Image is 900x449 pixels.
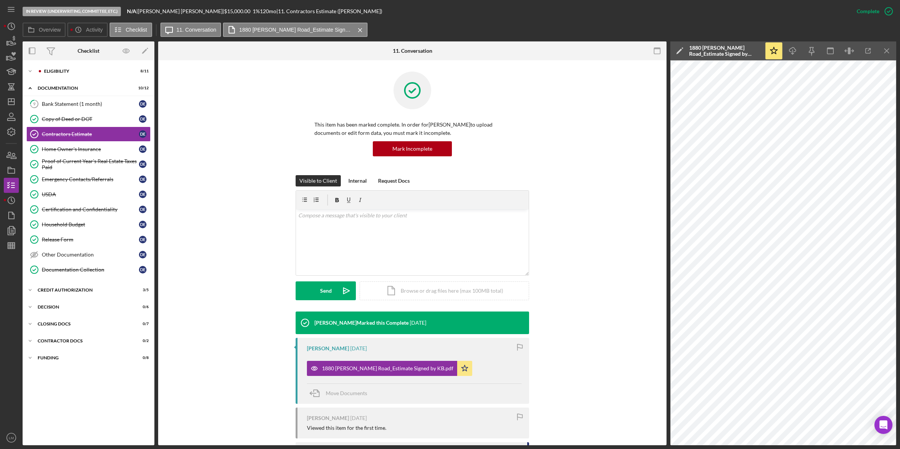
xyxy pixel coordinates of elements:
label: 1880 [PERSON_NAME] Road_Estimate Signed by KB.pdf [239,27,352,33]
div: 0 / 6 [135,305,149,309]
div: Eligibility [44,69,130,73]
div: Checklist [78,48,99,54]
div: 0 / 2 [135,339,149,343]
div: Complete [857,4,879,19]
div: D E [139,160,146,168]
div: Request Docs [378,175,410,186]
div: Open Intercom Messenger [874,416,892,434]
div: Contractor Docs [38,339,130,343]
div: Proof of Current Year's Real Estate Taxes Paid [42,158,139,170]
div: [PERSON_NAME] Marked this Complete [314,320,409,326]
a: Copy of Deed or DOTDE [26,111,151,127]
div: Emergency Contacts/Referrals [42,176,139,182]
div: Home Owner's Insurance [42,146,139,152]
div: Bank Statement (1 month) [42,101,139,107]
div: | 11. Contractors Estimate ([PERSON_NAME]) [276,8,382,14]
label: 11. Conversation [177,27,217,33]
button: Send [296,281,356,300]
div: D E [139,115,146,123]
div: 1880 [PERSON_NAME] Road_Estimate Signed by KB.pdf [322,365,453,371]
a: Household BudgetDE [26,217,151,232]
label: Checklist [126,27,147,33]
div: D E [139,145,146,153]
a: Certification and ConfidentialityDE [26,202,151,217]
button: 1880 [PERSON_NAME] Road_Estimate Signed by KB.pdf [307,361,472,376]
div: Documentation Collection [42,267,139,273]
div: 8 / 11 [135,69,149,73]
div: 1880 [PERSON_NAME] Road_Estimate Signed by KB.pdf [689,45,761,57]
a: Release FormDE [26,232,151,247]
div: $15,000.00 [224,8,253,14]
div: D E [139,266,146,273]
div: Viewed this item for the first time. [307,425,386,431]
button: Checklist [110,23,152,37]
div: D E [139,236,146,243]
button: Move Documents [307,384,375,403]
div: D E [139,100,146,108]
div: In Review (Underwriting, Committee, Etc.) [23,7,121,16]
div: Household Budget [42,221,139,228]
button: Overview [23,23,66,37]
tspan: 9 [33,101,36,106]
a: Documentation CollectionDE [26,262,151,277]
div: Documentation [38,86,130,90]
div: Certification and Confidentiality [42,206,139,212]
button: Request Docs [374,175,413,186]
label: Activity [86,27,102,33]
b: N/A [127,8,136,14]
div: [PERSON_NAME] [307,415,349,421]
div: 0 / 7 [135,322,149,326]
div: D E [139,251,146,258]
div: Visible to Client [299,175,337,186]
a: USDADE [26,187,151,202]
div: D E [139,130,146,138]
button: 1880 [PERSON_NAME] Road_Estimate Signed by KB.pdf [223,23,368,37]
button: LM [4,430,19,445]
div: Mark Incomplete [392,141,432,156]
a: 9Bank Statement (1 month)DE [26,96,151,111]
div: Internal [348,175,367,186]
div: D E [139,176,146,183]
div: 10 / 12 [135,86,149,90]
button: Complete [849,4,896,19]
a: Home Owner's InsuranceDE [26,142,151,157]
a: Proof of Current Year's Real Estate Taxes PaidDE [26,157,151,172]
div: D E [139,206,146,213]
div: CREDIT AUTHORIZATION [38,288,130,292]
a: Emergency Contacts/ReferralsDE [26,172,151,187]
div: 0 / 8 [135,356,149,360]
div: CLOSING DOCS [38,322,130,326]
a: Other DocumentationDE [26,247,151,262]
a: Contractors EstimateDE [26,127,151,142]
label: Overview [39,27,61,33]
div: D E [139,191,146,198]
div: 1 % [253,8,260,14]
div: Copy of Deed or DOT [42,116,139,122]
div: D E [139,221,146,228]
div: | [127,8,138,14]
button: Internal [345,175,371,186]
div: Other Documentation [42,252,139,258]
time: 2025-01-06 17:27 [350,415,367,421]
time: 2025-01-06 17:28 [350,345,367,351]
div: 11. Conversation [393,48,432,54]
div: [PERSON_NAME] [PERSON_NAME] | [138,8,224,14]
p: This item has been marked complete. In order for [PERSON_NAME] to upload documents or edit form d... [314,121,510,137]
div: 120 mo [260,8,276,14]
div: USDA [42,191,139,197]
span: Move Documents [326,390,367,396]
text: LM [9,436,14,440]
button: Activity [67,23,107,37]
div: 3 / 5 [135,288,149,292]
div: Funding [38,356,130,360]
button: 11. Conversation [160,23,221,37]
div: [PERSON_NAME] [307,345,349,351]
button: Visible to Client [296,175,341,186]
time: 2025-01-06 17:44 [410,320,426,326]
div: Release Form [42,237,139,243]
button: Mark Incomplete [373,141,452,156]
div: Send [320,281,332,300]
div: Contractors Estimate [42,131,139,137]
div: Decision [38,305,130,309]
